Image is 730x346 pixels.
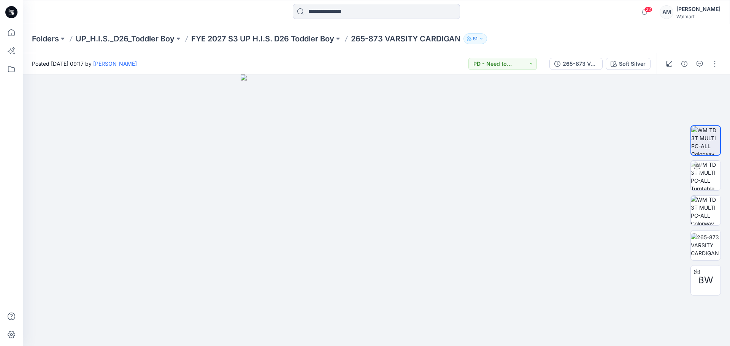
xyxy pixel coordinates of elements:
p: 265-873 VARSITY CARDIGAN [351,33,460,44]
p: 51 [473,35,478,43]
a: Folders [32,33,59,44]
div: AM [660,5,673,19]
img: WM TD 3T MULTI PC-ALL Turntable with Avatar [691,161,720,190]
button: Soft Silver [606,58,651,70]
img: WM TD 3T MULTI PC-ALL Colorway wo Avatar [691,196,720,225]
span: Posted [DATE] 09:17 by [32,60,137,68]
div: 265-873 VARSITY CARDIGAN [563,60,598,68]
div: Soft Silver [619,60,646,68]
img: 265-873 VARSITY CARDIGAN [691,233,720,257]
img: eyJhbGciOiJIUzI1NiIsImtpZCI6IjAiLCJzbHQiOiJzZXMiLCJ0eXAiOiJKV1QifQ.eyJkYXRhIjp7InR5cGUiOiJzdG9yYW... [241,74,513,346]
button: Details [678,58,690,70]
button: 51 [463,33,487,44]
a: UP_H.I.S._D26_Toddler Boy [76,33,175,44]
img: WM TD 3T MULTI PC-ALL Colorway wo Avatar [691,126,720,155]
a: [PERSON_NAME] [93,60,137,67]
div: [PERSON_NAME] [676,5,720,14]
span: 22 [644,6,652,13]
button: 265-873 VARSITY CARDIGAN [549,58,603,70]
div: Walmart [676,14,720,19]
a: FYE 2027 S3 UP H.I.S. D26 Toddler Boy [191,33,334,44]
span: BW [698,273,713,287]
